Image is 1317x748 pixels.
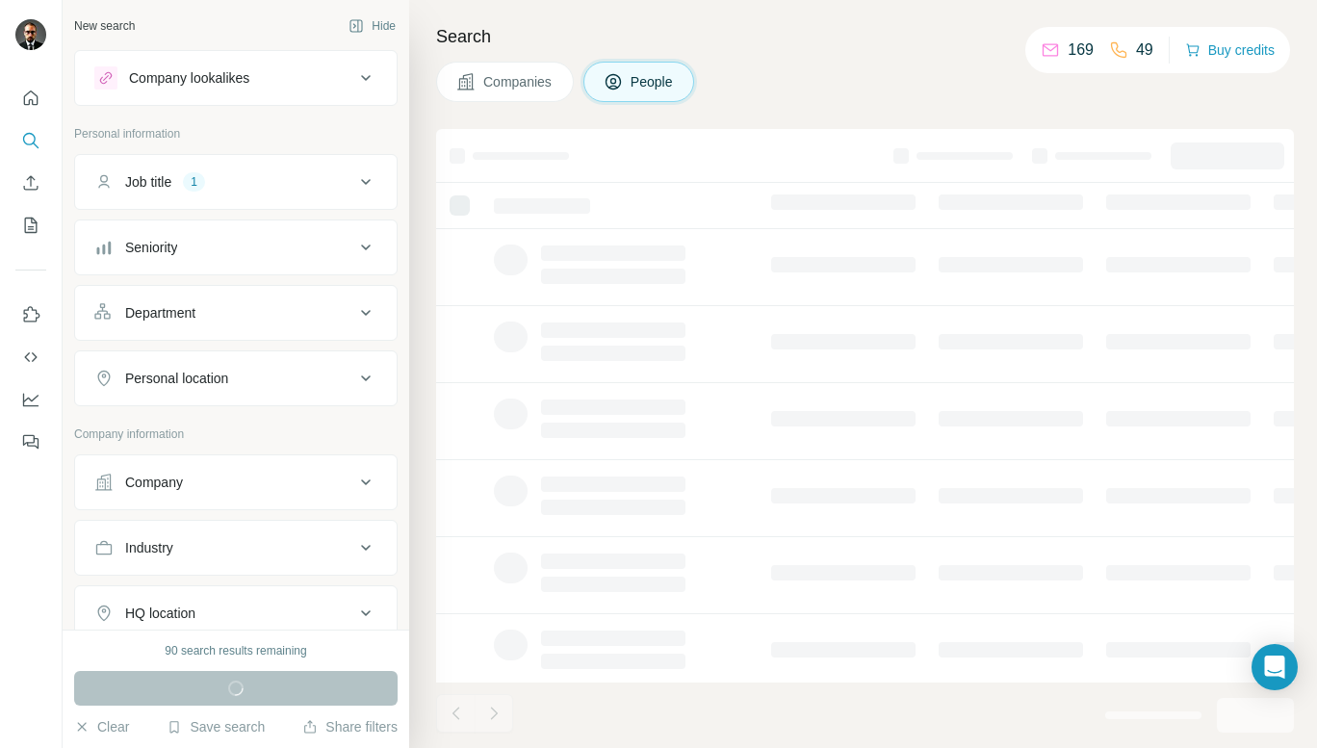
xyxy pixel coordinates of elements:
[631,72,675,91] span: People
[1136,39,1153,62] p: 49
[75,159,397,205] button: Job title1
[74,717,129,736] button: Clear
[125,303,195,322] div: Department
[167,717,265,736] button: Save search
[129,68,249,88] div: Company lookalikes
[15,340,46,374] button: Use Surfe API
[15,208,46,243] button: My lists
[483,72,554,91] span: Companies
[165,642,306,659] div: 90 search results remaining
[125,369,228,388] div: Personal location
[125,238,177,257] div: Seniority
[74,17,135,35] div: New search
[75,290,397,336] button: Department
[15,382,46,417] button: Dashboard
[15,166,46,200] button: Enrich CSV
[436,23,1294,50] h4: Search
[15,425,46,459] button: Feedback
[74,125,398,142] p: Personal information
[75,459,397,505] button: Company
[125,172,171,192] div: Job title
[15,297,46,332] button: Use Surfe on LinkedIn
[15,123,46,158] button: Search
[15,19,46,50] img: Avatar
[183,173,205,191] div: 1
[75,224,397,271] button: Seniority
[1185,37,1275,64] button: Buy credits
[75,55,397,101] button: Company lookalikes
[1068,39,1094,62] p: 169
[75,355,397,401] button: Personal location
[1252,644,1298,690] div: Open Intercom Messenger
[74,426,398,443] p: Company information
[335,12,409,40] button: Hide
[125,473,183,492] div: Company
[125,604,195,623] div: HQ location
[302,717,398,736] button: Share filters
[75,525,397,571] button: Industry
[75,590,397,636] button: HQ location
[125,538,173,557] div: Industry
[15,81,46,116] button: Quick start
